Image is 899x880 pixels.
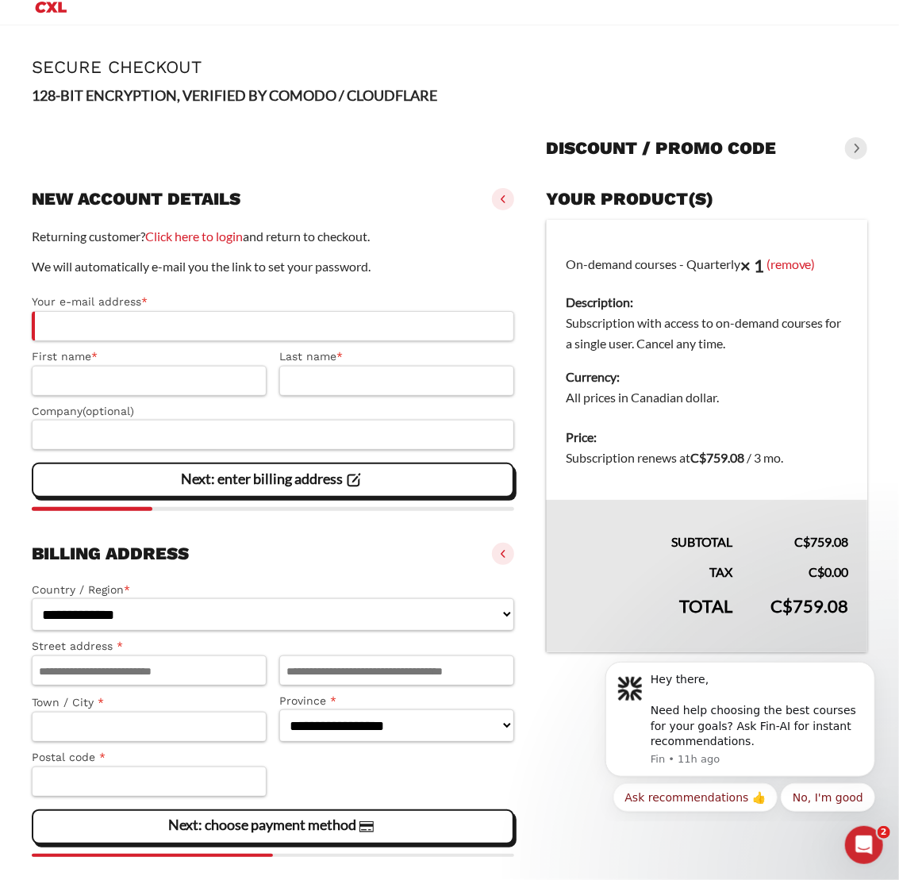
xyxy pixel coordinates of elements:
[32,188,240,210] h3: New account details
[566,450,783,465] span: Subscription renews at .
[747,450,781,465] span: / 3 mo
[32,809,514,844] vaadin-button: Next: choose payment method
[546,582,751,652] th: Total
[690,450,744,465] bdi: 759.08
[32,293,514,311] label: Your e-mail address
[809,564,848,579] bdi: 0.00
[32,57,867,77] h1: Secure Checkout
[32,694,267,712] label: Town / City
[809,564,824,579] span: C$
[32,748,267,767] label: Postal code
[279,348,514,366] label: Last name
[546,220,867,418] td: On-demand courses - Quarterly
[566,292,848,313] dt: Description:
[582,648,899,821] iframe: Intercom notifications message
[32,581,514,599] label: Country / Region
[32,226,514,247] p: Returning customer? and return to checkout.
[546,552,751,582] th: Tax
[766,256,816,271] a: (remove)
[32,637,267,655] label: Street address
[566,427,848,448] dt: Price:
[566,313,848,354] dd: Subscription with access to on-demand courses for a single user. Cancel any time.
[770,595,848,617] bdi: 759.08
[32,463,514,498] vaadin-button: Next: enter billing address
[794,534,810,549] span: C$
[546,137,776,159] h3: Discount / promo code
[32,543,189,565] h3: Billing address
[566,367,848,387] dt: Currency:
[740,255,764,276] strong: × 1
[279,692,514,710] label: Province
[878,826,890,839] span: 2
[32,256,514,277] p: We will automatically e-mail you the link to set your password.
[690,450,706,465] span: C$
[566,387,848,408] dd: All prices in Canadian dollar.
[845,826,883,864] iframe: Intercom live chat
[145,229,243,244] a: Click here to login
[32,86,437,104] strong: 128-BIT ENCRYPTION, VERIFIED BY COMODO / CLOUDFLARE
[32,402,514,421] label: Company
[794,534,848,549] bdi: 759.08
[770,595,793,617] span: C$
[546,500,751,552] th: Subtotal
[32,348,267,366] label: First name
[83,405,134,417] span: (optional)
